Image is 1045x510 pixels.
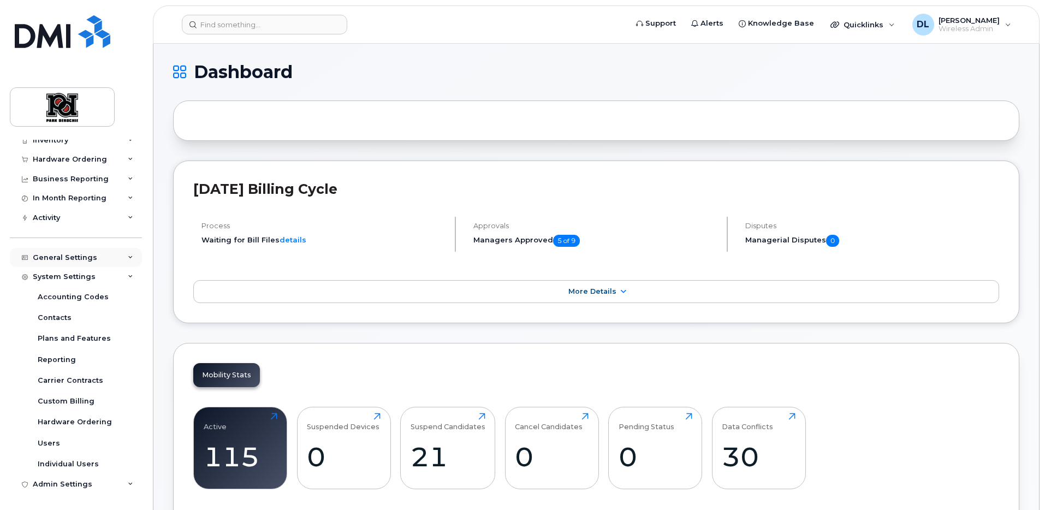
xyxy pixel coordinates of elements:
[307,413,379,431] div: Suspended Devices
[204,413,277,483] a: Active115
[553,235,580,247] span: 5 of 9
[568,287,616,295] span: More Details
[826,235,839,247] span: 0
[722,413,795,483] a: Data Conflicts30
[515,413,583,431] div: Cancel Candidates
[619,413,692,483] a: Pending Status0
[515,441,589,473] div: 0
[473,235,717,247] h5: Managers Approved
[473,222,717,230] h4: Approvals
[201,235,446,245] li: Waiting for Bill Files
[515,413,589,483] a: Cancel Candidates0
[307,441,381,473] div: 0
[307,413,381,483] a: Suspended Devices0
[204,413,227,431] div: Active
[619,413,674,431] div: Pending Status
[411,413,485,431] div: Suspend Candidates
[194,64,293,80] span: Dashboard
[722,441,795,473] div: 30
[619,441,692,473] div: 0
[411,441,485,473] div: 21
[998,462,1037,502] iframe: Messenger Launcher
[193,181,999,197] h2: [DATE] Billing Cycle
[745,222,999,230] h4: Disputes
[722,413,773,431] div: Data Conflicts
[280,235,306,244] a: details
[411,413,485,483] a: Suspend Candidates21
[204,441,277,473] div: 115
[745,235,999,247] h5: Managerial Disputes
[201,222,446,230] h4: Process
